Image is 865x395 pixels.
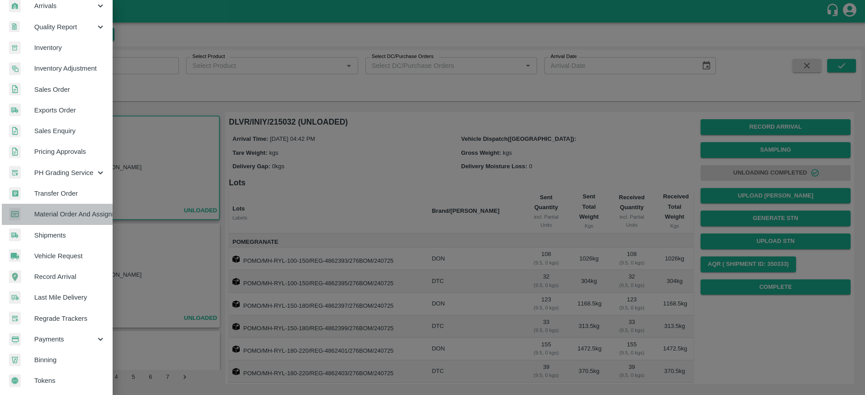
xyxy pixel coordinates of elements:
[34,189,105,198] span: Transfer Order
[34,230,105,240] span: Shipments
[34,1,96,11] span: Arrivals
[9,291,21,304] img: delivery
[9,83,21,96] img: sales
[34,22,96,32] span: Quality Report
[34,126,105,136] span: Sales Enquiry
[9,249,21,262] img: vehicle
[9,62,21,75] img: inventory
[34,105,105,115] span: Exports Order
[9,208,21,221] img: centralMaterial
[9,229,21,242] img: shipments
[34,355,105,365] span: Binning
[34,334,96,344] span: Payments
[9,103,21,117] img: shipments
[34,147,105,157] span: Pricing Approvals
[34,43,105,53] span: Inventory
[34,376,105,386] span: Tokens
[9,270,21,283] img: recordArrival
[34,292,105,302] span: Last Mile Delivery
[9,312,21,325] img: whTracker
[9,166,21,179] img: whTracker
[34,209,105,219] span: Material Order And Assignment
[9,374,21,387] img: tokens
[9,21,20,32] img: qualityReport
[34,63,105,73] span: Inventory Adjustment
[34,251,105,261] span: Vehicle Request
[9,187,21,200] img: whTransfer
[9,125,21,138] img: sales
[34,168,96,178] span: PH Grading Service
[9,41,21,54] img: whInventory
[34,314,105,323] span: Regrade Trackers
[34,272,105,282] span: Record Arrival
[9,354,21,366] img: bin
[9,145,21,158] img: sales
[9,333,21,346] img: payment
[34,85,105,94] span: Sales Order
